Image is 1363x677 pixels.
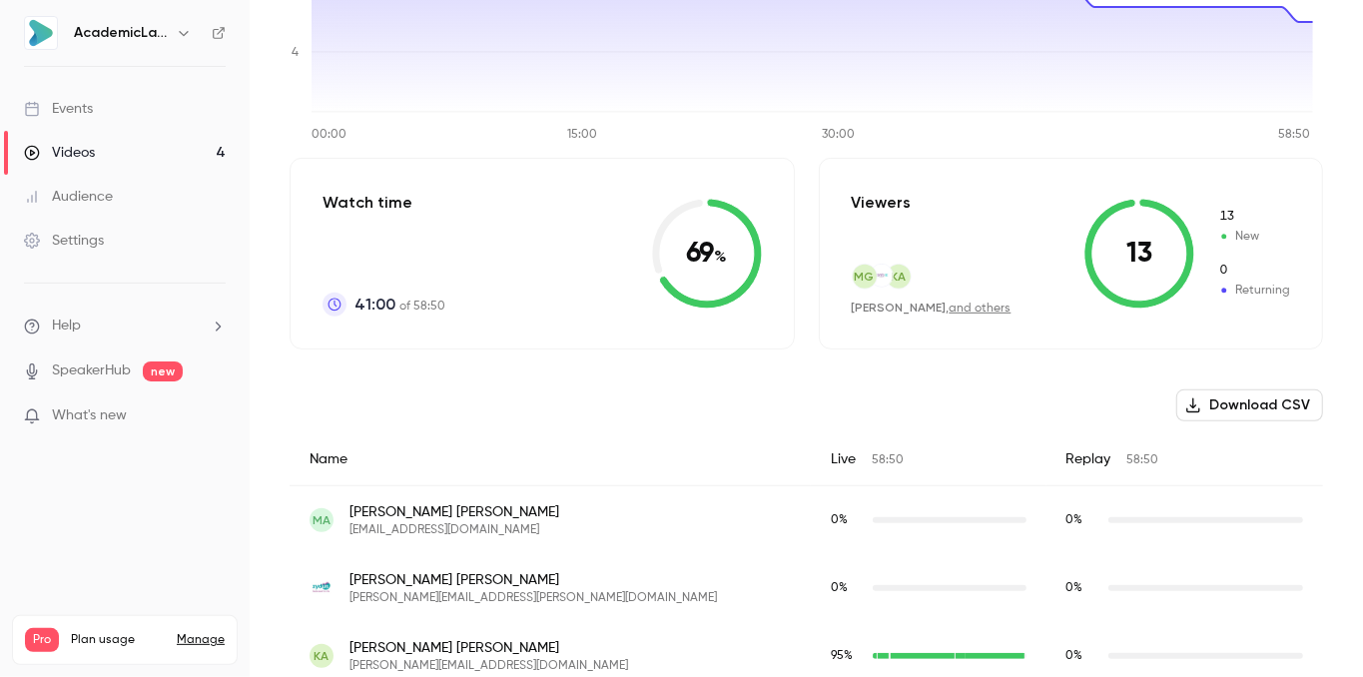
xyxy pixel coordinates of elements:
[831,582,848,594] span: 0 %
[852,301,947,315] span: [PERSON_NAME]
[822,130,855,142] tspan: 30:00
[349,522,559,538] span: [EMAIL_ADDRESS][DOMAIN_NAME]
[891,268,906,286] span: KA
[349,502,559,522] span: [PERSON_NAME] [PERSON_NAME]
[950,303,1012,315] a: and others
[1127,454,1159,466] span: 58:50
[24,231,104,251] div: Settings
[1066,514,1083,526] span: 0 %
[24,143,95,163] div: Videos
[831,514,848,526] span: 0 %
[312,130,346,142] tspan: 00:00
[52,405,127,426] span: What's new
[831,579,863,597] span: Live watch time
[831,650,853,662] span: 95 %
[872,454,904,466] span: 58:50
[1066,582,1083,594] span: 0 %
[24,99,93,119] div: Events
[349,590,717,606] span: [PERSON_NAME][EMAIL_ADDRESS][PERSON_NAME][DOMAIN_NAME]
[1218,282,1290,300] span: Returning
[1066,647,1098,665] span: Replay watch time
[1066,650,1083,662] span: 0 %
[290,433,811,486] div: Name
[313,511,331,529] span: MA
[177,632,225,648] a: Manage
[349,638,628,658] span: [PERSON_NAME] [PERSON_NAME]
[1278,130,1310,142] tspan: 58:50
[290,554,1323,622] div: krishnakant.ahirwar@zyduslife.com
[855,268,875,286] span: MG
[831,511,863,529] span: Live watch time
[52,316,81,337] span: Help
[143,361,183,381] span: new
[74,23,168,43] h6: AcademicLabs
[567,130,597,142] tspan: 15:00
[71,632,165,648] span: Plan usage
[354,293,445,317] p: of 58:50
[1218,228,1290,246] span: New
[1046,433,1323,486] div: Replay
[52,360,131,381] a: SpeakerHub
[349,570,717,590] span: [PERSON_NAME] [PERSON_NAME]
[871,265,893,287] img: confotherapeutics.com
[292,47,299,59] tspan: 4
[354,293,395,317] span: 41:00
[1218,208,1290,226] span: New
[24,316,226,337] li: help-dropdown-opener
[852,191,912,215] p: Viewers
[202,407,226,425] iframe: Noticeable Trigger
[25,17,57,49] img: AcademicLabs
[811,433,1046,486] div: Live
[24,187,113,207] div: Audience
[310,576,334,600] img: zyduslife.com
[349,658,628,674] span: [PERSON_NAME][EMAIL_ADDRESS][DOMAIN_NAME]
[1066,579,1098,597] span: Replay watch time
[315,647,330,665] span: KA
[290,486,1323,555] div: almansurbukar@gmail.com
[1218,262,1290,280] span: Returning
[1066,511,1098,529] span: Replay watch time
[323,191,445,215] p: Watch time
[1176,389,1323,421] button: Download CSV
[25,628,59,652] span: Pro
[831,647,863,665] span: Live watch time
[852,300,1012,317] div: ,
